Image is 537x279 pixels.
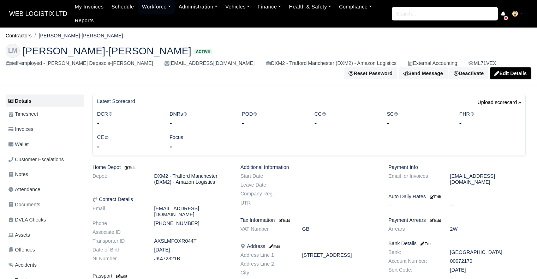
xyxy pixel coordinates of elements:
dt: Sort Code: [383,267,445,273]
a: WEB LOGISTIX LTD [6,7,71,21]
h6: Bank Details [388,241,526,247]
h6: Auto Daily Rates [388,194,526,200]
div: DXM2 - Trafford Manchester (DXM2) - Amazon Logistics [266,59,396,67]
a: Attendance [6,183,84,196]
div: - [314,118,376,128]
div: DCR [92,110,164,128]
dd: GB [297,226,383,232]
dt: Depot: [87,173,149,185]
li: [PERSON_NAME]-[PERSON_NAME] [32,32,123,40]
dd: [STREET_ADDRESS] [297,252,383,258]
dt: Email for Invoices [383,173,445,185]
dd: [DATE] [149,247,235,253]
dt: Bank: [383,249,445,255]
div: - [169,118,231,128]
dd: 00072179 [445,258,531,264]
h6: Home Depot [93,164,230,170]
a: Upload scorecard » [478,98,521,110]
a: Reports [71,14,98,28]
a: Customer Escalations [6,153,84,166]
small: Edit [430,218,441,223]
dd: [PHONE_NUMBER] [149,220,235,226]
dd: -- [445,203,531,209]
a: Accidents [6,258,84,272]
a: Details [6,95,84,108]
div: LM [6,44,20,58]
div: Leon Depasois-Mike [0,38,537,85]
dt: Arrears [383,226,445,232]
div: - [169,141,231,151]
dt: Company Reg. [235,191,297,197]
span: Wallet [8,140,29,148]
small: Edit [268,244,280,249]
dt: Start Date [235,173,297,179]
small: Edit [115,274,127,278]
span: DVLA Checks [8,216,46,224]
span: Documents [8,201,40,209]
div: CE [92,133,164,151]
span: Customer Escalations [8,156,64,164]
a: Edit [124,164,136,170]
a: Edit [429,194,441,199]
dt: Associate ID [87,229,149,235]
a: Wallet [6,138,84,151]
dt: Account Number: [383,258,445,264]
div: self-employed - [PERSON_NAME] Depasois-[PERSON_NAME] [6,59,153,67]
h6: Latest Scorecard [97,98,135,104]
div: - [387,118,449,128]
small: Edit [279,218,290,223]
span: Offences [8,246,35,254]
a: Invoices [6,122,84,136]
a: Documents [6,198,84,212]
div: Focus [164,133,237,151]
dd: AXSLMFOXR044T [149,238,235,244]
a: ML71VEX [469,59,496,67]
a: Offences [6,243,84,257]
input: Search... [392,7,498,20]
a: Edit [429,217,441,223]
h6: Passport [93,273,230,279]
div: [EMAIL_ADDRESS][DOMAIN_NAME] [165,59,255,67]
dt: Email [87,206,149,218]
dt: Address Line 1 [235,252,297,258]
div: DNRs [164,110,237,128]
h6: Tax Information [240,217,378,223]
dd: JK472321B [149,256,235,262]
span: Timesheet [8,110,38,118]
span: Accidents [8,261,37,269]
a: Assets [6,228,84,242]
dd: [EMAIL_ADDRESS][DOMAIN_NAME] [149,206,235,218]
a: Edit [419,241,431,246]
a: Send Message [399,67,448,79]
a: Timesheet [6,107,84,121]
dt: VAT Number [235,226,297,232]
a: Edit [278,217,290,223]
span: [PERSON_NAME]-[PERSON_NAME] [23,46,191,56]
span: Invoices [8,125,33,133]
dd: 2W [445,226,531,232]
a: DVLA Checks [6,213,84,227]
a: Contractors [6,33,32,38]
h6: Address [240,243,378,249]
span: Notes [8,170,28,178]
span: Active [194,49,212,54]
dt: -- [383,203,445,209]
h6: Contact Details [93,196,230,202]
dt: UTR [235,200,297,206]
small: Edit [124,165,136,170]
div: - [459,118,521,128]
div: POD [237,110,309,128]
dt: Address Line 2 [235,261,297,267]
dd: DXM2 - Trafford Manchester (DXM2) - Amazon Logistics [149,173,235,185]
a: Notes [6,168,84,181]
dt: City [235,270,297,276]
dd: [GEOGRAPHIC_DATA] [445,249,531,255]
small: Edit [430,195,441,199]
dd: [DATE] [445,267,531,273]
a: Edit [268,243,280,249]
dt: NI Number [87,256,149,262]
div: PHR [454,110,526,128]
dt: Phone [87,220,149,226]
a: Deactivate [449,67,488,79]
dt: Date of Birth [87,247,149,253]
